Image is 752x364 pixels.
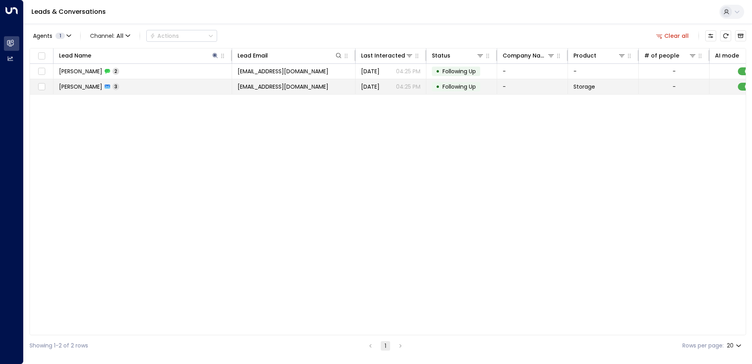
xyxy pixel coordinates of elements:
[33,33,52,39] span: Agents
[238,83,328,91] span: luke.g2015@hotmail.com
[715,51,739,60] div: AI mode
[653,30,692,41] button: Clear all
[87,30,133,41] span: Channel:
[644,51,697,60] div: # of people
[31,7,106,16] a: Leads & Conversations
[87,30,133,41] button: Channel:All
[644,51,679,60] div: # of people
[735,30,746,41] button: Archived Leads
[720,30,731,41] span: Refresh
[573,83,595,91] span: Storage
[146,30,217,42] button: Actions
[673,67,676,75] div: -
[238,67,328,75] span: luke.g2015@hotmail.com
[59,83,102,91] span: Luke Gibbons
[432,51,484,60] div: Status
[396,67,420,75] p: 04:25 PM
[146,30,217,42] div: Button group with a nested menu
[503,51,547,60] div: Company Name
[682,342,724,350] label: Rows per page:
[37,82,46,92] span: Toggle select row
[573,51,596,60] div: Product
[361,83,380,91] span: Aug 21, 2025
[238,51,343,60] div: Lead Email
[396,83,420,91] p: 04:25 PM
[436,80,440,93] div: •
[361,51,405,60] div: Last Interacted
[568,64,639,79] td: -
[497,79,568,94] td: -
[361,67,380,75] span: Aug 23, 2025
[29,30,74,41] button: Agents1
[573,51,626,60] div: Product
[59,67,102,75] span: Luke Gibbons
[442,83,476,91] span: Following Up
[37,67,46,76] span: Toggle select row
[116,33,123,39] span: All
[150,32,179,39] div: Actions
[503,51,555,60] div: Company Name
[29,342,88,350] div: Showing 1-2 of 2 rows
[727,340,743,351] div: 20
[238,51,268,60] div: Lead Email
[361,51,413,60] div: Last Interacted
[59,51,91,60] div: Lead Name
[432,51,450,60] div: Status
[381,341,390,351] button: page 1
[442,67,476,75] span: Following Up
[37,51,46,61] span: Toggle select all
[705,30,716,41] button: Customize
[365,341,405,351] nav: pagination navigation
[112,68,119,74] span: 2
[673,83,676,91] div: -
[112,83,119,90] span: 3
[497,64,568,79] td: -
[55,33,65,39] span: 1
[436,65,440,78] div: •
[59,51,219,60] div: Lead Name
